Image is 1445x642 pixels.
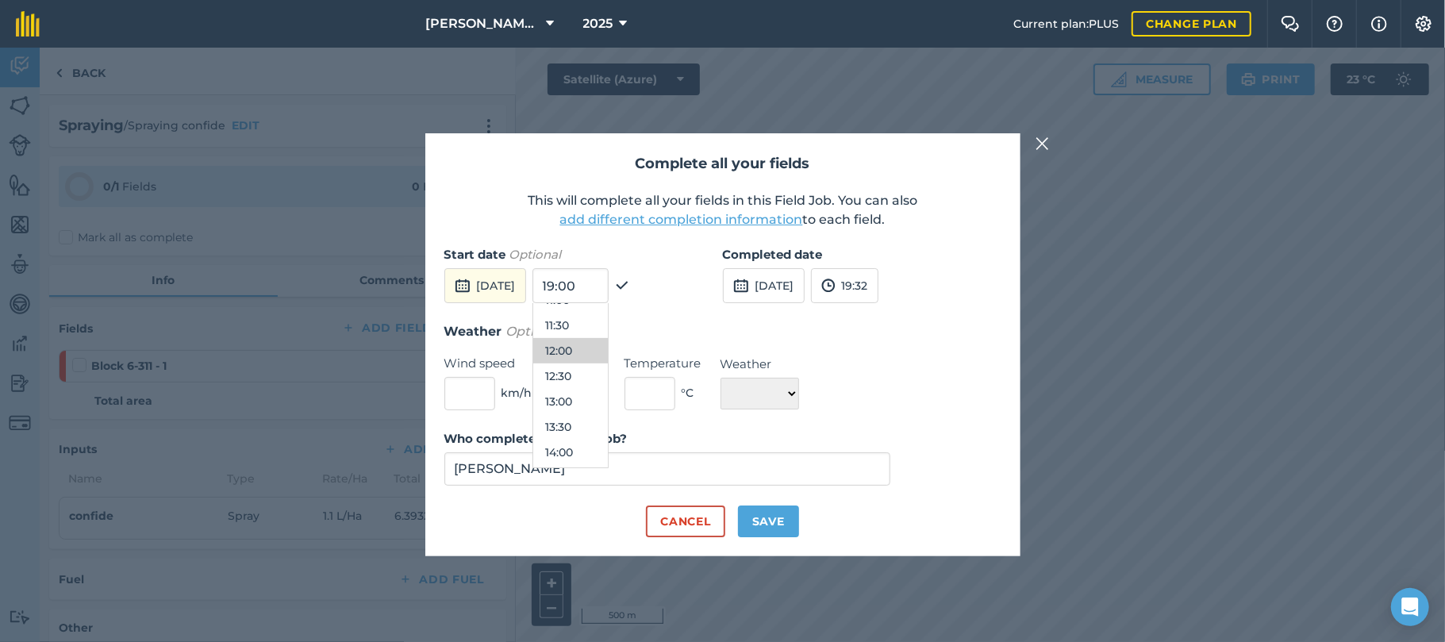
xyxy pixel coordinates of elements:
[16,11,40,37] img: fieldmargin Logo
[533,389,608,414] button: 13:00
[533,313,608,338] button: 11:30
[455,276,471,295] img: svg+xml;base64,PD94bWwgdmVyc2lvbj0iMS4wIiBlbmNvZGluZz0idXRmLTgiPz4KPCEtLSBHZW5lcmF0b3I6IEFkb2JlIE...
[509,247,562,262] em: Optional
[721,355,799,374] label: Weather
[583,14,613,33] span: 2025
[1036,134,1050,153] img: svg+xml;base64,PHN2ZyB4bWxucz0iaHR0cDovL3d3dy53My5vcmcvMjAwMC9zdmciIHdpZHRoPSIyMiIgaGVpZ2h0PSIzMC...
[1391,588,1429,626] div: Open Intercom Messenger
[1132,11,1251,37] a: Change plan
[733,276,749,295] img: svg+xml;base64,PD94bWwgdmVyc2lvbj0iMS4wIiBlbmNvZGluZz0idXRmLTgiPz4KPCEtLSBHZW5lcmF0b3I6IEFkb2JlIE...
[1325,16,1344,32] img: A question mark icon
[1371,14,1387,33] img: svg+xml;base64,PHN2ZyB4bWxucz0iaHR0cDovL3d3dy53My5vcmcvMjAwMC9zdmciIHdpZHRoPSIxNyIgaGVpZ2h0PSIxNy...
[646,506,724,537] button: Cancel
[533,414,608,440] button: 13:30
[533,338,608,363] button: 12:00
[533,465,608,490] button: 14:30
[444,354,532,373] label: Wind speed
[625,354,701,373] label: Temperature
[444,268,526,303] button: [DATE]
[426,14,540,33] span: [PERSON_NAME] Farming
[506,324,562,339] em: Optional
[738,506,799,537] button: Save
[533,440,608,465] button: 14:00
[444,152,1001,175] h2: Complete all your fields
[682,384,694,402] span: ° C
[723,268,805,303] button: [DATE]
[444,431,628,446] strong: Who completed the field job?
[1414,16,1433,32] img: A cog icon
[444,247,506,262] strong: Start date
[723,247,823,262] strong: Completed date
[444,321,1001,342] h3: Weather
[502,384,532,402] span: km/h
[615,276,629,295] img: svg+xml;base64,PHN2ZyB4bWxucz0iaHR0cDovL3d3dy53My5vcmcvMjAwMC9zdmciIHdpZHRoPSIxOCIgaGVpZ2h0PSIyNC...
[811,268,878,303] button: 19:32
[1281,16,1300,32] img: Two speech bubbles overlapping with the left bubble in the forefront
[444,191,1001,229] p: This will complete all your fields in this Field Job. You can also to each field.
[1013,15,1119,33] span: Current plan : PLUS
[821,276,836,295] img: svg+xml;base64,PD94bWwgdmVyc2lvbj0iMS4wIiBlbmNvZGluZz0idXRmLTgiPz4KPCEtLSBHZW5lcmF0b3I6IEFkb2JlIE...
[533,363,608,389] button: 12:30
[560,210,803,229] button: add different completion information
